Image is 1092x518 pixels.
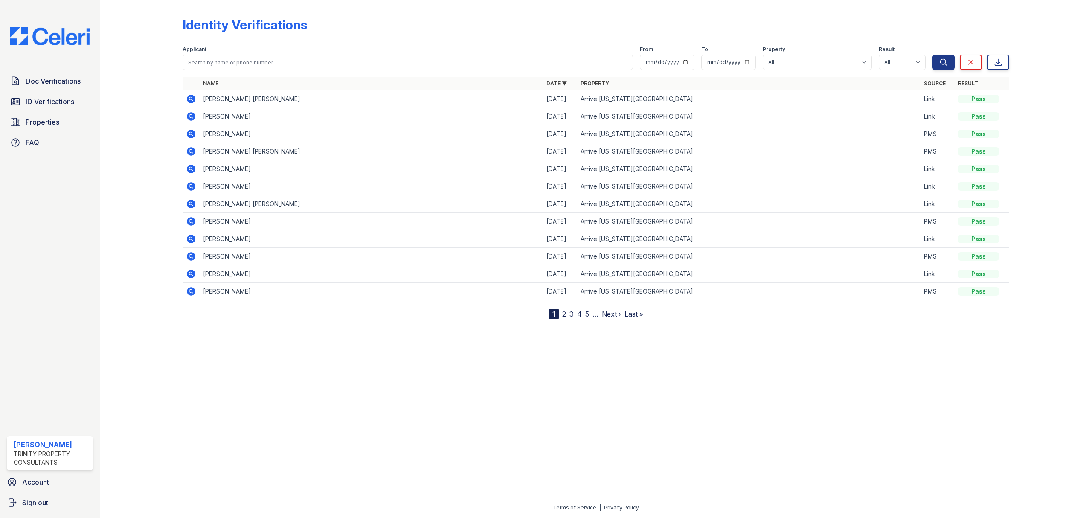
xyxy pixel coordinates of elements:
td: Link [921,230,955,248]
div: Pass [958,112,999,121]
td: [DATE] [543,283,577,300]
td: [PERSON_NAME] [200,160,543,178]
td: Arrive [US_STATE][GEOGRAPHIC_DATA] [577,160,921,178]
td: Link [921,108,955,125]
td: [DATE] [543,125,577,143]
td: Link [921,265,955,283]
td: [DATE] [543,248,577,265]
td: [DATE] [543,265,577,283]
td: [PERSON_NAME] [200,178,543,195]
span: Doc Verifications [26,76,81,86]
label: To [701,46,708,53]
div: Pass [958,235,999,243]
td: [PERSON_NAME] [PERSON_NAME] [200,143,543,160]
td: Arrive [US_STATE][GEOGRAPHIC_DATA] [577,248,921,265]
div: Pass [958,200,999,208]
td: Arrive [US_STATE][GEOGRAPHIC_DATA] [577,90,921,108]
span: ID Verifications [26,96,74,107]
label: From [640,46,653,53]
td: [DATE] [543,143,577,160]
a: Sign out [3,494,96,511]
td: Link [921,195,955,213]
div: Pass [958,130,999,138]
a: Doc Verifications [7,73,93,90]
label: Applicant [183,46,206,53]
a: 4 [577,310,582,318]
div: Pass [958,270,999,278]
td: [DATE] [543,230,577,248]
input: Search by name or phone number [183,55,633,70]
td: [PERSON_NAME] [200,125,543,143]
a: Terms of Service [553,504,596,511]
span: Properties [26,117,59,127]
td: [PERSON_NAME] [200,265,543,283]
td: [DATE] [543,178,577,195]
div: | [599,504,601,511]
div: 1 [549,309,559,319]
a: Last » [624,310,643,318]
a: Properties [7,113,93,131]
td: [PERSON_NAME] [200,108,543,125]
a: Name [203,80,218,87]
td: Arrive [US_STATE][GEOGRAPHIC_DATA] [577,230,921,248]
td: Link [921,178,955,195]
td: [DATE] [543,90,577,108]
a: Result [958,80,978,87]
div: Identity Verifications [183,17,307,32]
a: 3 [569,310,574,318]
div: Pass [958,95,999,103]
td: [PERSON_NAME] [200,230,543,248]
a: ID Verifications [7,93,93,110]
td: [DATE] [543,213,577,230]
label: Property [763,46,785,53]
td: Arrive [US_STATE][GEOGRAPHIC_DATA] [577,178,921,195]
td: [PERSON_NAME] [200,283,543,300]
label: Result [879,46,895,53]
td: PMS [921,125,955,143]
div: Pass [958,147,999,156]
td: [DATE] [543,108,577,125]
a: Next › [602,310,621,318]
a: 2 [562,310,566,318]
div: [PERSON_NAME] [14,439,90,450]
td: Arrive [US_STATE][GEOGRAPHIC_DATA] [577,283,921,300]
a: Property [581,80,609,87]
td: Arrive [US_STATE][GEOGRAPHIC_DATA] [577,143,921,160]
img: CE_Logo_Blue-a8612792a0a2168367f1c8372b55b34899dd931a85d93a1a3d3e32e68fde9ad4.png [3,27,96,45]
td: [PERSON_NAME] [PERSON_NAME] [200,90,543,108]
span: Sign out [22,498,48,508]
a: FAQ [7,134,93,151]
a: Privacy Policy [604,504,639,511]
td: [DATE] [543,160,577,178]
a: Date ▼ [546,80,567,87]
a: Source [924,80,946,87]
div: Pass [958,252,999,261]
td: [PERSON_NAME] [200,248,543,265]
td: Arrive [US_STATE][GEOGRAPHIC_DATA] [577,195,921,213]
td: Arrive [US_STATE][GEOGRAPHIC_DATA] [577,213,921,230]
td: Arrive [US_STATE][GEOGRAPHIC_DATA] [577,265,921,283]
div: Pass [958,217,999,226]
td: [PERSON_NAME] [200,213,543,230]
div: Pass [958,287,999,296]
td: Arrive [US_STATE][GEOGRAPHIC_DATA] [577,125,921,143]
td: Link [921,160,955,178]
a: Account [3,474,96,491]
td: [PERSON_NAME] [PERSON_NAME] [200,195,543,213]
div: Trinity Property Consultants [14,450,90,467]
td: PMS [921,143,955,160]
a: 5 [585,310,589,318]
div: Pass [958,165,999,173]
td: [DATE] [543,195,577,213]
div: Pass [958,182,999,191]
td: Arrive [US_STATE][GEOGRAPHIC_DATA] [577,108,921,125]
td: PMS [921,248,955,265]
span: Account [22,477,49,487]
span: FAQ [26,137,39,148]
td: Link [921,90,955,108]
td: PMS [921,283,955,300]
td: PMS [921,213,955,230]
span: … [592,309,598,319]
